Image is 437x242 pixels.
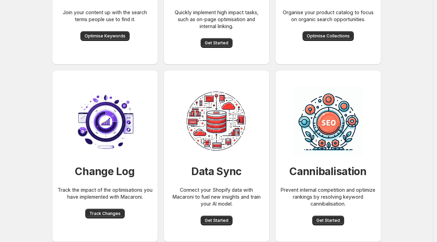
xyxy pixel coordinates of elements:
[205,40,228,46] span: Get Started
[201,38,233,48] button: Get Started
[289,164,367,178] h1: Cannibalisation
[70,87,140,156] img: Change log to view optimisations
[58,187,152,200] p: Track the impact of the optimisations you have implemented with Macaroni.
[169,187,264,207] p: Connect your Shopify data with Macaroni to fuel new insights and train your AI model.
[294,87,363,156] img: Cannibalisation for SEO of collections
[281,9,376,23] p: Organise your product catalog to focus on organic search opportunities.
[307,33,350,39] span: Optimise Collections
[85,33,125,39] span: Optimise Keywords
[205,218,228,223] span: Get Started
[316,218,340,223] span: Get Started
[191,164,242,178] h1: Data Sync
[312,216,344,225] button: Get Started
[182,87,251,156] img: Data sycning from Shopify
[303,31,354,41] button: Optimise Collections
[169,9,264,30] p: Quickly implement high impact tasks, such as on-page optimisation and internal linking.
[58,9,152,23] p: Join your content up with the search terms people use to find it.
[89,211,121,216] span: Track Changes
[201,216,233,225] button: Get Started
[75,164,134,178] h1: Change Log
[80,31,130,41] button: Optimise Keywords
[281,187,376,207] p: Prevent internal competition and optimize rankings by resolving keyword cannibalisation.
[85,209,125,218] button: Track Changes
